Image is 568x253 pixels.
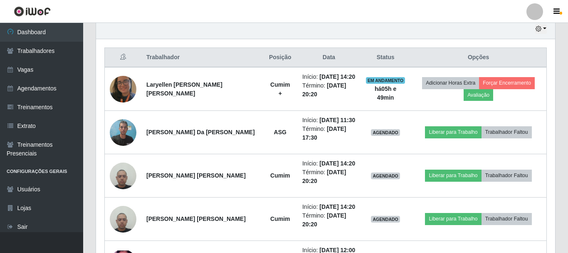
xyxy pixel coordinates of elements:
strong: ASG [274,129,286,135]
button: Avaliação [464,89,493,101]
li: Início: [302,73,356,81]
img: 1693507860054.jpeg [110,158,136,193]
time: [DATE] 14:20 [319,73,355,80]
li: Início: [302,159,356,168]
img: CoreUI Logo [14,6,51,17]
strong: [PERSON_NAME] Da [PERSON_NAME] [146,129,255,135]
th: Posição [263,48,297,68]
img: 1754604170144.jpeg [110,115,136,150]
span: EM ANDAMENTO [366,77,405,84]
li: Término: [302,81,356,99]
li: Término: [302,168,356,185]
button: Liberar para Trabalho [425,170,481,181]
img: 1693507860054.jpeg [110,201,136,237]
span: AGENDADO [371,129,400,136]
strong: [PERSON_NAME] [PERSON_NAME] [146,215,246,222]
li: Término: [302,125,356,142]
time: [DATE] 14:20 [319,203,355,210]
button: Trabalhador Faltou [482,126,532,138]
li: Início: [302,203,356,211]
th: Trabalhador [141,48,263,68]
th: Opções [410,48,546,68]
li: Início: [302,116,356,125]
strong: há 05 h e 49 min [375,85,396,101]
li: Término: [302,211,356,229]
time: [DATE] 14:20 [319,160,355,167]
strong: Cumim [270,215,290,222]
strong: Cumim [270,172,290,179]
button: Liberar para Trabalho [425,126,481,138]
th: Data [297,48,361,68]
strong: Cumim + [270,81,290,97]
span: AGENDADO [371,173,400,179]
button: Trabalhador Faltou [482,170,532,181]
strong: Laryellen [PERSON_NAME] [PERSON_NAME] [146,81,222,97]
button: Liberar para Trabalho [425,213,481,225]
strong: [PERSON_NAME] [PERSON_NAME] [146,172,246,179]
time: [DATE] 11:30 [319,117,355,123]
th: Status [361,48,410,68]
button: Forçar Encerramento [479,77,535,89]
button: Trabalhador Faltou [482,213,532,225]
span: AGENDADO [371,216,400,223]
img: 1752877862553.jpeg [110,72,136,107]
button: Adicionar Horas Extra [422,77,479,89]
